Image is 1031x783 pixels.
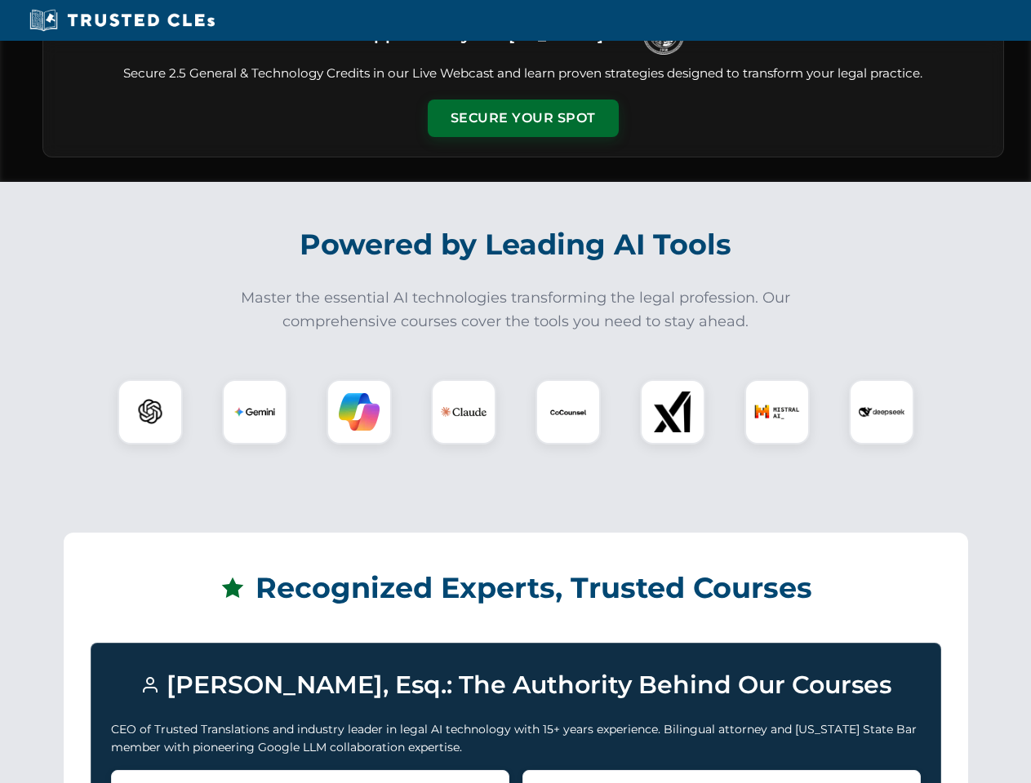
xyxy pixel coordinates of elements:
[24,8,220,33] img: Trusted CLEs
[640,379,705,445] div: xAI
[230,286,802,334] p: Master the essential AI technologies transforming the legal profession. Our comprehensive courses...
[234,391,275,432] img: Gemini Logo
[64,216,968,273] h2: Powered by Leading AI Tools
[111,720,921,757] p: CEO of Trusted Translations and industry leader in legal AI technology with 15+ years experience....
[535,379,601,445] div: CoCounsel
[652,391,693,432] img: xAI Logo
[431,379,496,445] div: Claude
[327,379,392,445] div: Copilot
[63,64,984,83] p: Secure 2.5 General & Technology Credits in our Live Webcast and learn proven strategies designed ...
[111,663,921,707] h3: [PERSON_NAME], Esq.: The Authority Behind Our Courses
[222,379,287,445] div: Gemini
[548,391,589,432] img: CoCounsel Logo
[91,560,941,617] h2: Recognized Experts, Trusted Courses
[127,388,174,436] img: ChatGPT Logo
[118,379,183,445] div: ChatGPT
[744,379,810,445] div: Mistral AI
[754,389,800,435] img: Mistral AI Logo
[428,100,619,137] button: Secure Your Spot
[859,389,904,435] img: DeepSeek Logo
[441,389,487,435] img: Claude Logo
[339,391,380,432] img: Copilot Logo
[849,379,914,445] div: DeepSeek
